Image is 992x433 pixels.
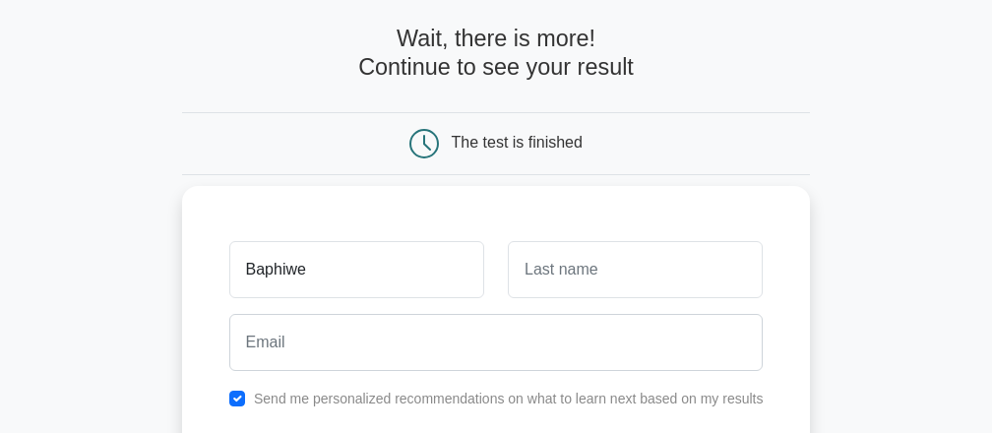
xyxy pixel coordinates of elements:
[229,241,484,298] input: First name
[452,134,583,151] div: The test is finished
[229,314,764,371] input: Email
[182,25,811,80] h4: Wait, there is more! Continue to see your result
[508,241,763,298] input: Last name
[254,391,764,406] label: Send me personalized recommendations on what to learn next based on my results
